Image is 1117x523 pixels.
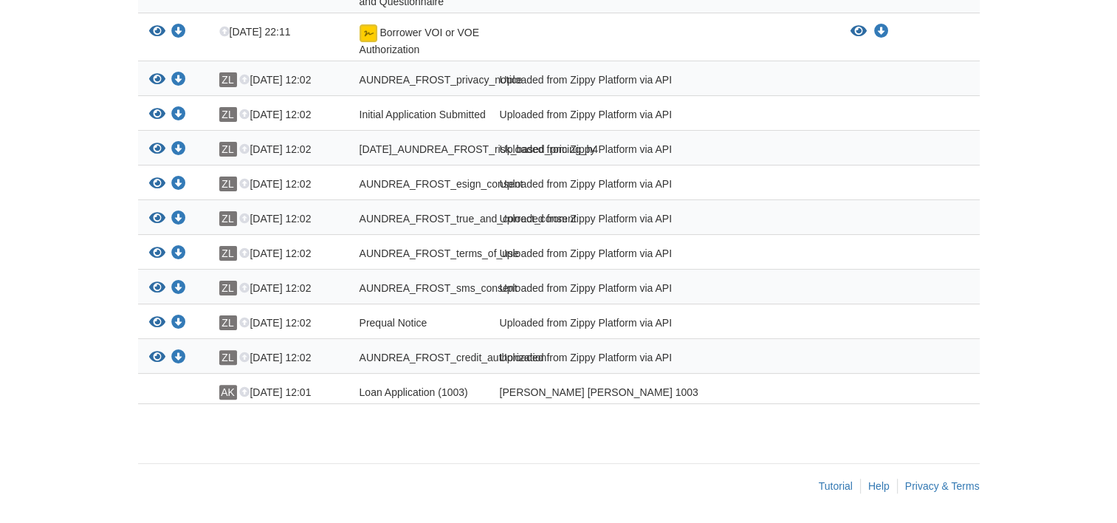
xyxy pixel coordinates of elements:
[171,248,186,260] a: Download AUNDREA_FROST_terms_of_use
[149,211,165,227] button: View AUNDREA_FROST_true_and_correct_consent
[149,177,165,192] button: View AUNDREA_FROST_esign_consent
[360,143,598,155] span: [DATE]_AUNDREA_FROST_risk_based_pricing_h4
[171,283,186,295] a: Download AUNDREA_FROST_sms_consent
[360,282,518,294] span: AUNDREA_FROST_sms_consent
[149,142,165,157] button: View 08-08-2025_AUNDREA_FROST_risk_based_pricing_h4
[149,107,165,123] button: View Initial Application Submitted
[360,247,519,259] span: AUNDREA_FROST_terms_of_use
[149,315,165,331] button: View Prequal Notice
[149,246,165,261] button: View AUNDREA_FROST_terms_of_use
[219,385,237,400] span: AK
[219,211,237,226] span: ZL
[489,211,839,230] div: Uploaded from Zippy Platform via API
[489,385,839,400] div: [PERSON_NAME] [PERSON_NAME] 1003
[489,350,839,369] div: Uploaded from Zippy Platform via API
[489,142,839,161] div: Uploaded from Zippy Platform via API
[219,177,237,191] span: ZL
[489,281,839,300] div: Uploaded from Zippy Platform via API
[171,179,186,191] a: Download AUNDREA_FROST_esign_consent
[239,74,311,86] span: [DATE] 12:02
[489,246,839,265] div: Uploaded from Zippy Platform via API
[219,281,237,295] span: ZL
[868,480,890,492] a: Help
[489,107,839,126] div: Uploaded from Zippy Platform via API
[239,352,311,363] span: [DATE] 12:02
[149,24,165,40] button: View Borrower VOI or VOE Authorization
[149,72,165,88] button: View AUNDREA_FROST_privacy_notice
[171,144,186,156] a: Download 08-08-2025_AUNDREA_FROST_risk_based_pricing_h4
[171,27,186,38] a: Download Borrower VOI or VOE Authorization
[489,315,839,335] div: Uploaded from Zippy Platform via API
[219,350,237,365] span: ZL
[219,142,237,157] span: ZL
[360,27,479,55] span: Borrower VOI or VOE Authorization
[171,213,186,225] a: Download AUNDREA_FROST_true_and_correct_consent
[819,480,853,492] a: Tutorial
[171,352,186,364] a: Download AUNDREA_FROST_credit_authorization
[850,24,867,39] button: View Borrower VOI or VOE Authorization
[360,24,377,42] img: Document fully signed
[360,213,577,225] span: AUNDREA_FROST_true_and_correct_consent
[219,107,237,122] span: ZL
[360,317,427,329] span: Prequal Notice
[239,386,311,398] span: [DATE] 12:01
[171,75,186,86] a: Download AUNDREA_FROST_privacy_notice
[171,318,186,329] a: Download Prequal Notice
[360,74,523,86] span: AUNDREA_FROST_privacy_notice
[239,143,311,155] span: [DATE] 12:02
[489,72,839,92] div: Uploaded from Zippy Platform via API
[360,352,547,363] span: AUNDREA_FROST_credit_authorization
[239,213,311,225] span: [DATE] 12:02
[360,109,486,120] span: Initial Application Submitted
[360,386,468,398] span: Loan Application (1003)
[489,177,839,196] div: Uploaded from Zippy Platform via API
[219,315,237,330] span: ZL
[239,317,311,329] span: [DATE] 12:02
[360,178,523,190] span: AUNDREA_FROST_esign_consent
[149,281,165,296] button: View AUNDREA_FROST_sms_consent
[149,350,165,366] button: View AUNDREA_FROST_credit_authorization
[905,480,980,492] a: Privacy & Terms
[874,26,889,38] a: Download Borrower VOI or VOE Authorization
[219,246,237,261] span: ZL
[219,72,237,87] span: ZL
[239,178,311,190] span: [DATE] 12:02
[219,26,291,38] span: [DATE] 22:11
[239,109,311,120] span: [DATE] 12:02
[171,109,186,121] a: Download Initial Application Submitted
[239,247,311,259] span: [DATE] 12:02
[239,282,311,294] span: [DATE] 12:02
